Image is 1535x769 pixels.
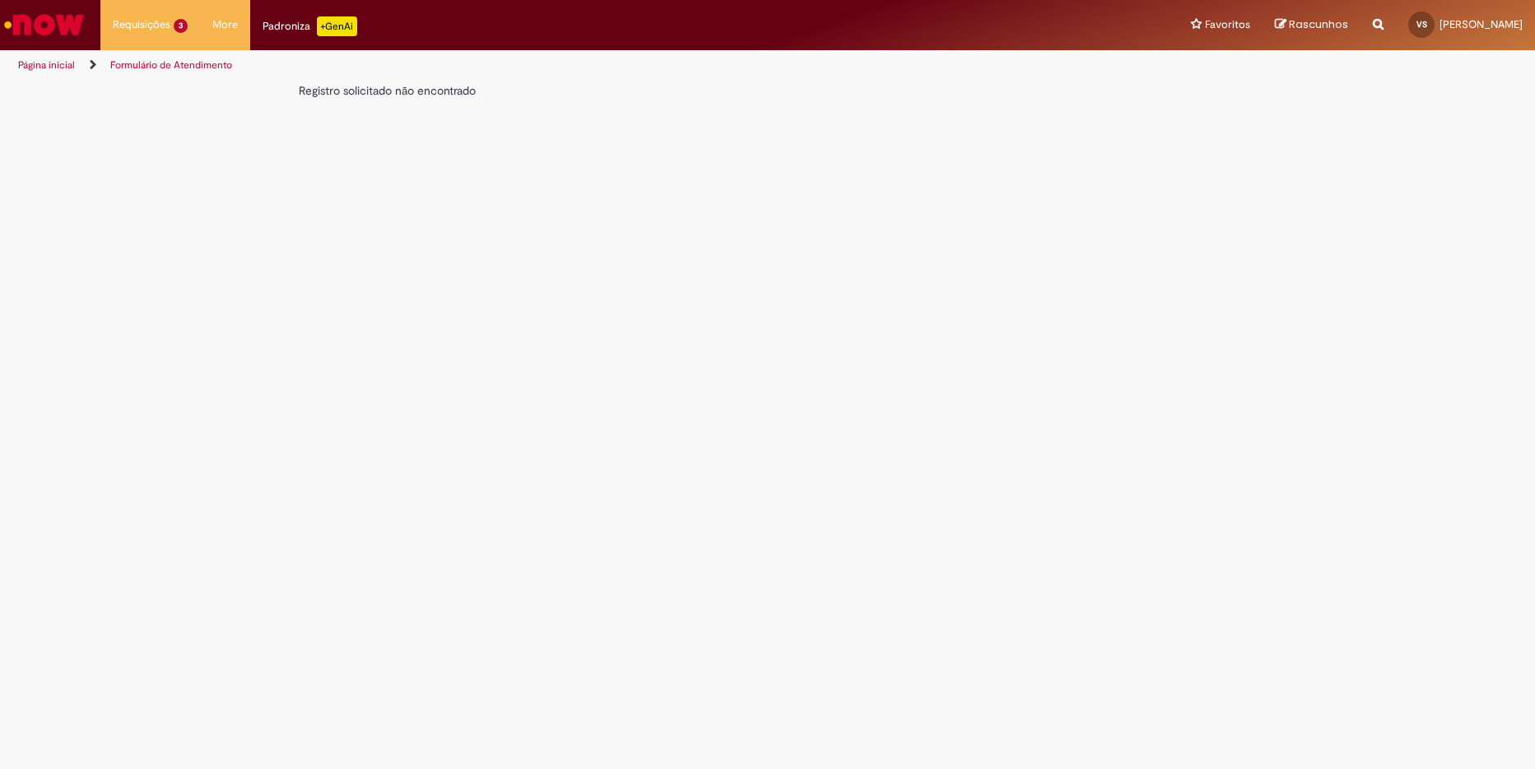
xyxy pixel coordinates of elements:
[299,82,997,99] div: Registro solicitado não encontrado
[1416,19,1427,30] span: VS
[263,16,357,36] div: Padroniza
[113,16,170,33] span: Requisições
[12,50,1011,81] ul: Trilhas de página
[110,58,232,72] a: Formulário de Atendimento
[18,58,75,72] a: Página inicial
[2,8,86,41] img: ServiceNow
[317,16,357,36] p: +GenAi
[1440,17,1523,31] span: [PERSON_NAME]
[1289,16,1348,32] span: Rascunhos
[1205,16,1250,33] span: Favoritos
[212,16,238,33] span: More
[1275,17,1348,33] a: Rascunhos
[174,19,188,33] span: 3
